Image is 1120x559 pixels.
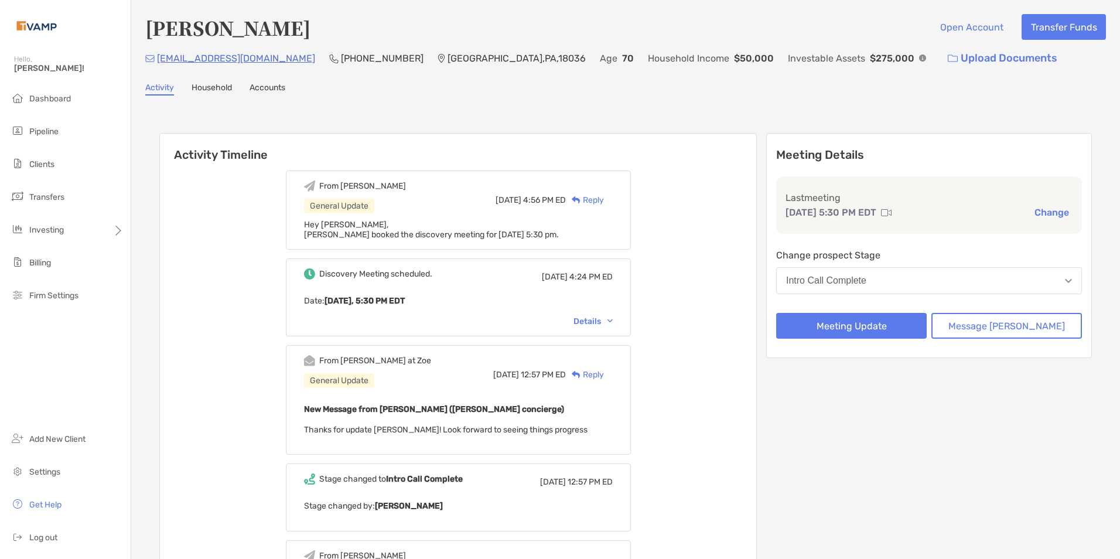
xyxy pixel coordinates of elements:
[11,255,25,269] img: billing icon
[14,5,59,47] img: Zoe Logo
[448,51,586,66] p: [GEOGRAPHIC_DATA] , PA , 18036
[931,14,1012,40] button: Open Account
[375,501,443,511] b: [PERSON_NAME]
[11,464,25,478] img: settings icon
[329,54,339,63] img: Phone Icon
[607,319,613,323] img: Chevron icon
[192,83,232,96] a: Household
[776,248,1082,263] p: Change prospect Stage
[572,196,581,204] img: Reply icon
[1065,279,1072,283] img: Open dropdown arrow
[786,275,866,286] div: Intro Call Complete
[1022,14,1106,40] button: Transfer Funds
[566,369,604,381] div: Reply
[304,220,559,240] span: Hey [PERSON_NAME], [PERSON_NAME] booked the discovery meeting for [DATE] 5:30 pm.
[304,373,374,388] div: General Update
[776,313,927,339] button: Meeting Update
[786,190,1073,205] p: Last meeting
[145,83,174,96] a: Activity
[386,474,463,484] b: Intro Call Complete
[304,404,564,414] b: New Message from [PERSON_NAME] ([PERSON_NAME] concierge)
[319,474,463,484] div: Stage changed to
[29,258,51,268] span: Billing
[11,124,25,138] img: pipeline icon
[304,268,315,279] img: Event icon
[29,467,60,477] span: Settings
[523,195,566,205] span: 4:56 PM ED
[931,313,1082,339] button: Message [PERSON_NAME]
[29,127,59,137] span: Pipeline
[734,51,774,66] p: $50,000
[948,54,958,63] img: button icon
[304,199,374,213] div: General Update
[776,148,1082,162] p: Meeting Details
[1031,206,1073,219] button: Change
[29,500,62,510] span: Get Help
[496,195,521,205] span: [DATE]
[11,431,25,445] img: add_new_client icon
[786,205,876,220] p: [DATE] 5:30 PM EDT
[304,294,613,308] p: Date :
[325,296,405,306] b: [DATE], 5:30 PM EDT
[438,54,445,63] img: Location Icon
[29,291,78,301] span: Firm Settings
[870,51,914,66] p: $275,000
[319,181,406,191] div: From [PERSON_NAME]
[569,272,613,282] span: 4:24 PM ED
[568,477,613,487] span: 12:57 PM ED
[14,63,124,73] span: [PERSON_NAME]!
[622,51,634,66] p: 70
[29,434,86,444] span: Add New Client
[319,269,432,279] div: Discovery Meeting scheduled.
[566,194,604,206] div: Reply
[145,55,155,62] img: Email Icon
[29,225,64,235] span: Investing
[341,51,424,66] p: [PHONE_NUMBER]
[29,94,71,104] span: Dashboard
[521,370,566,380] span: 12:57 PM ED
[540,477,566,487] span: [DATE]
[11,530,25,544] img: logout icon
[304,425,588,435] span: Thanks for update [PERSON_NAME]! Look forward to seeing things progress
[11,288,25,302] img: firm-settings icon
[304,180,315,192] img: Event icon
[881,208,892,217] img: communication type
[319,356,431,366] div: From [PERSON_NAME] at Zoe
[160,134,756,162] h6: Activity Timeline
[572,371,581,379] img: Reply icon
[29,192,64,202] span: Transfers
[145,14,310,41] h4: [PERSON_NAME]
[648,51,729,66] p: Household Income
[29,159,54,169] span: Clients
[304,473,315,485] img: Event icon
[11,222,25,236] img: investing icon
[304,355,315,366] img: Event icon
[600,51,617,66] p: Age
[940,46,1065,71] a: Upload Documents
[157,51,315,66] p: [EMAIL_ADDRESS][DOMAIN_NAME]
[11,91,25,105] img: dashboard icon
[542,272,568,282] span: [DATE]
[304,499,613,513] p: Stage changed by:
[573,316,613,326] div: Details
[11,189,25,203] img: transfers icon
[919,54,926,62] img: Info Icon
[11,497,25,511] img: get-help icon
[250,83,285,96] a: Accounts
[29,533,57,543] span: Log out
[11,156,25,171] img: clients icon
[776,267,1082,294] button: Intro Call Complete
[493,370,519,380] span: [DATE]
[788,51,865,66] p: Investable Assets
